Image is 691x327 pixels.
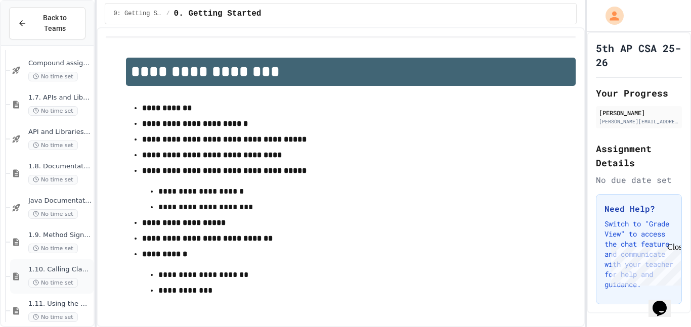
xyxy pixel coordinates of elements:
span: Compound assignment operators - Quiz [28,59,92,68]
span: No time set [28,278,78,288]
p: Switch to "Grade View" to access the chat feature and communicate with your teacher for help and ... [604,219,673,290]
span: 1.10. Calling Class Methods [28,265,92,274]
span: 0: Getting Started [113,10,162,18]
h3: Need Help? [604,203,673,215]
span: 1.9. Method Signatures [28,231,92,240]
span: No time set [28,244,78,253]
span: API and Libraries - Topic 1.7 [28,128,92,136]
span: Back to Teams [33,13,77,34]
iframe: chat widget [649,287,681,317]
div: My Account [595,4,626,27]
span: 1.11. Using the Math Class [28,300,92,308]
span: No time set [28,175,78,184]
span: / [166,10,169,18]
span: No time set [28,72,78,81]
div: [PERSON_NAME] [599,108,679,117]
span: No time set [28,141,78,150]
div: [PERSON_NAME][EMAIL_ADDRESS][PERSON_NAME][DOMAIN_NAME] [599,118,679,125]
span: No time set [28,106,78,116]
span: No time set [28,209,78,219]
span: 1.8. Documentation with Comments and Preconditions [28,162,92,171]
div: Chat with us now!Close [4,4,70,64]
h2: Your Progress [596,86,682,100]
h1: 5th AP CSA 25-26 [596,41,682,69]
span: No time set [28,312,78,322]
span: 0. Getting Started [174,8,262,20]
span: 1.7. APIs and Libraries [28,94,92,102]
iframe: chat widget [607,243,681,286]
div: No due date set [596,174,682,186]
button: Back to Teams [9,7,85,39]
span: Java Documentation with Comments - Topic 1.8 [28,197,92,205]
h2: Assignment Details [596,142,682,170]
